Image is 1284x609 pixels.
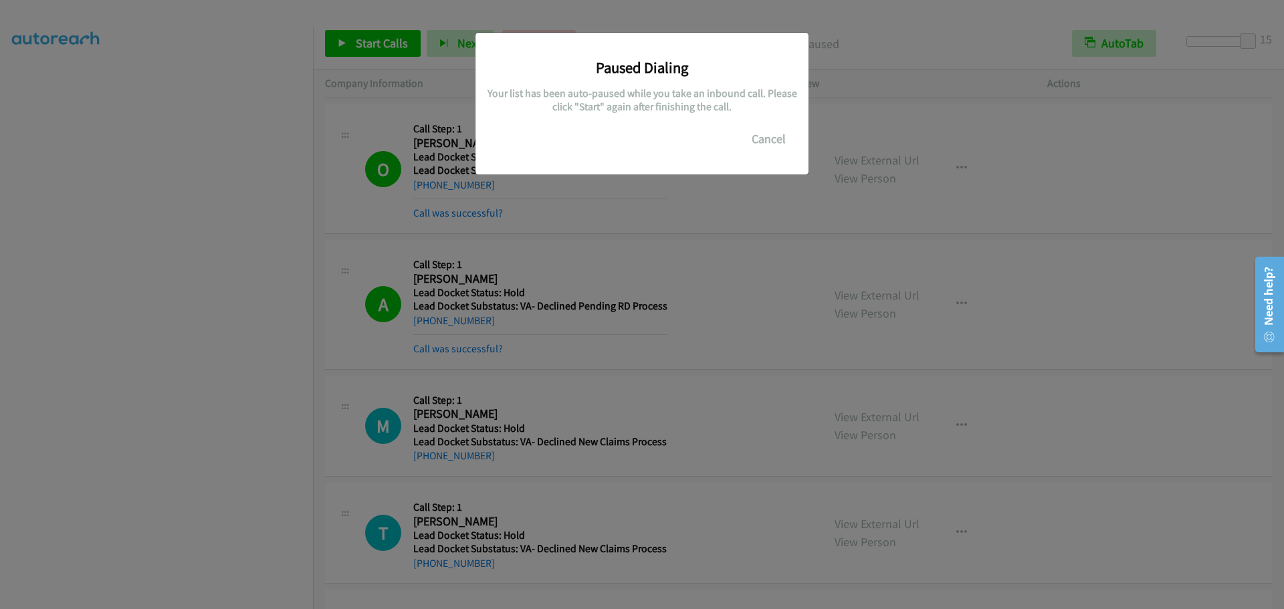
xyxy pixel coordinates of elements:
h5: Your list has been auto-paused while you take an inbound call. Please click "Start" again after f... [486,87,798,113]
button: Cancel [739,126,798,152]
iframe: Resource Center [1245,251,1284,358]
h3: Paused Dialing [486,58,798,77]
